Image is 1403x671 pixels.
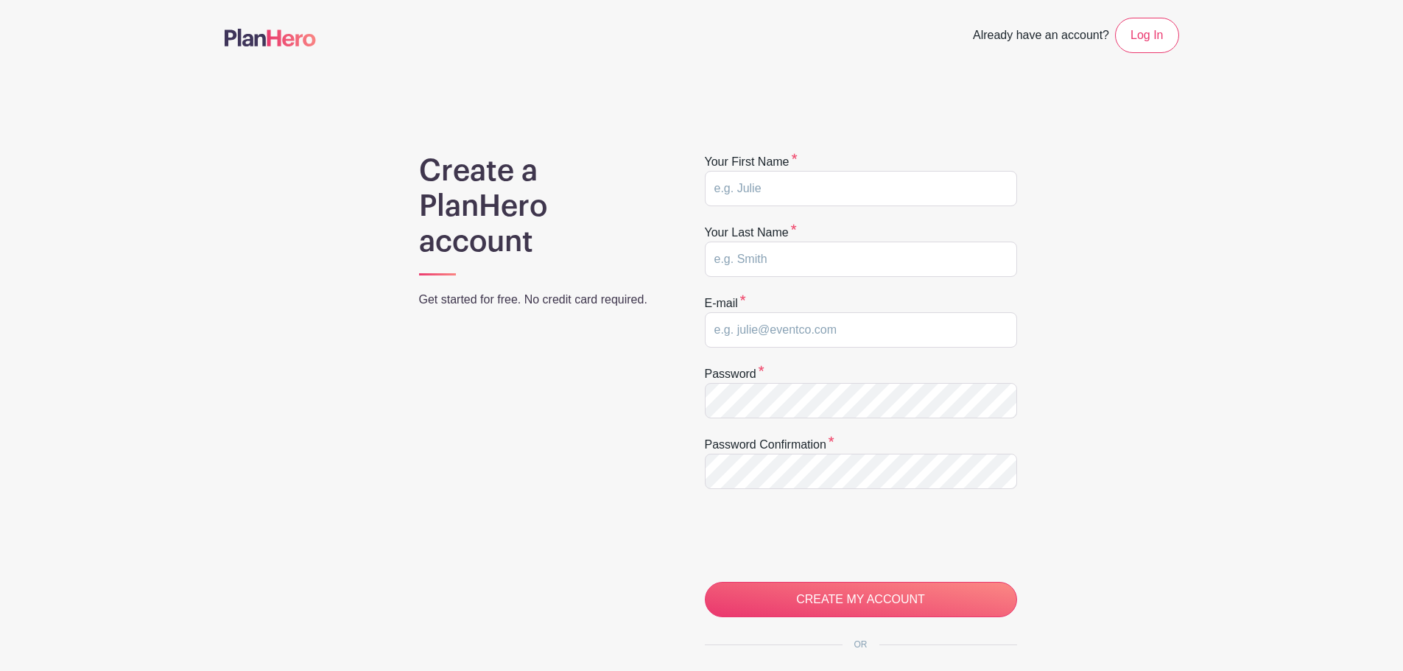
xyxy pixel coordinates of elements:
label: Your last name [705,224,797,242]
iframe: reCAPTCHA [705,507,929,564]
label: Your first name [705,153,798,171]
input: CREATE MY ACCOUNT [705,582,1017,617]
span: OR [843,639,879,650]
img: logo-507f7623f17ff9eddc593b1ce0a138ce2505c220e1c5a4e2b4648c50719b7d32.svg [225,29,316,46]
p: Get started for free. No credit card required. [419,291,667,309]
h1: Create a PlanHero account [419,153,667,259]
label: E-mail [705,295,746,312]
input: e.g. Julie [705,171,1017,206]
label: Password confirmation [705,436,834,454]
input: e.g. Smith [705,242,1017,277]
span: Already have an account? [973,21,1109,53]
a: Log In [1115,18,1178,53]
label: Password [705,365,764,383]
input: e.g. julie@eventco.com [705,312,1017,348]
